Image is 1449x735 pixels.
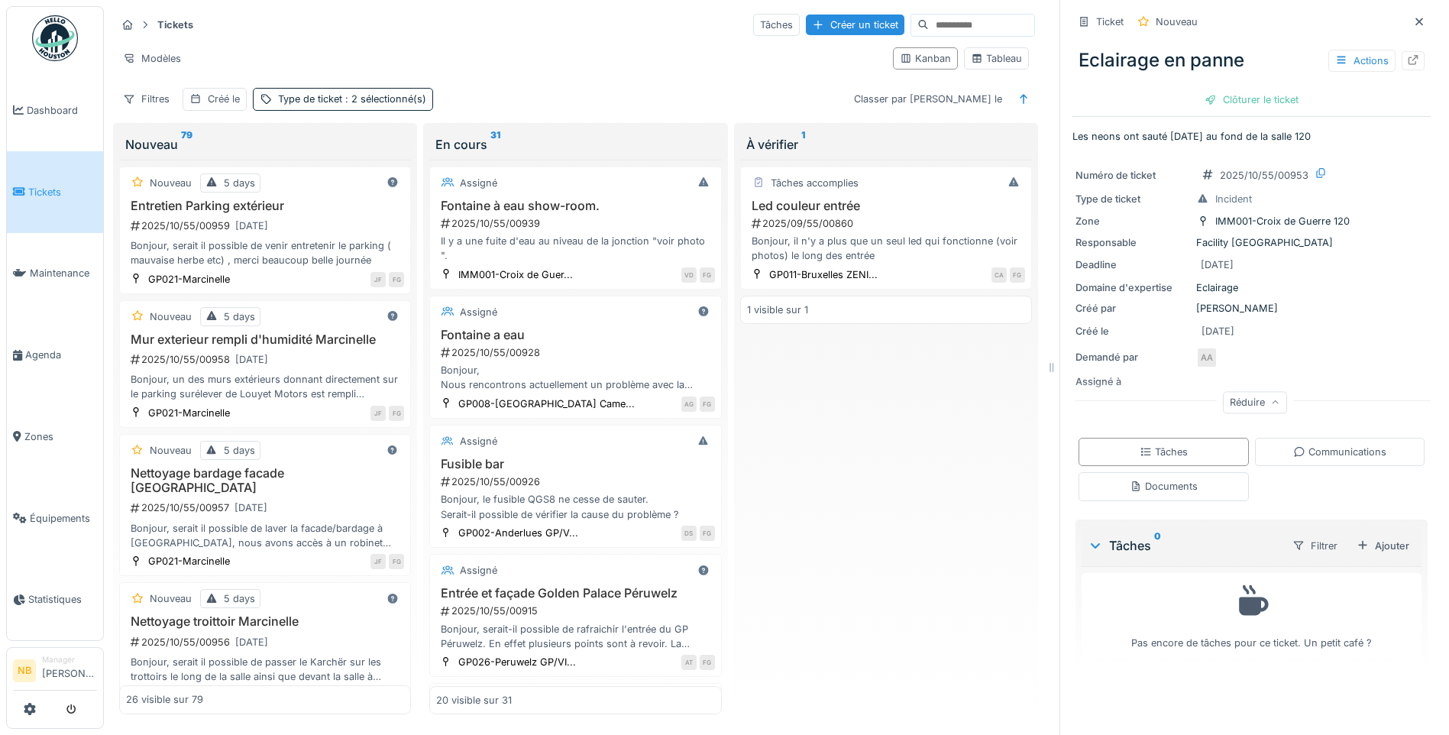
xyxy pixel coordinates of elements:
div: Modèles [116,47,188,70]
div: 2025/10/55/00958 [129,350,404,369]
div: 5 days [224,591,255,606]
div: 2025/10/55/00956 [129,633,404,652]
div: Bonjour, serait il possible de laver la facade/bardage à [GEOGRAPHIC_DATA], nous avons accès à un... [126,521,404,550]
div: [DATE] [234,500,267,515]
div: FG [700,655,715,670]
div: JF [370,272,386,287]
div: 2025/10/55/00953 [1220,168,1308,183]
img: Badge_color-CXgf-gQk.svg [32,15,78,61]
a: Dashboard [7,70,103,151]
div: JF [370,554,386,569]
div: 26 visible sur 79 [126,693,203,707]
div: GP021-Marcinelle [148,554,230,568]
div: IMM001-Croix de Guerre 120 [1215,214,1350,228]
div: Filtrer [1286,535,1344,557]
div: Numéro de ticket [1075,168,1190,183]
div: Assigné à [1075,374,1190,389]
a: Équipements [7,478,103,559]
div: Zone [1075,214,1190,228]
p: Les neons ont sauté [DATE] au fond de la salle 120 [1072,129,1431,144]
sup: 1 [801,135,805,154]
div: 2025/10/55/00915 [439,604,714,618]
div: VD [681,267,697,283]
div: Communications [1293,445,1386,459]
div: Créé par [1075,301,1190,316]
div: Kanban [900,51,951,66]
div: GP011-Bruxelles ZENI... [769,267,878,282]
div: JF [370,406,386,421]
div: Assigné [460,305,497,319]
div: Documents [1130,479,1198,494]
strong: Tickets [151,18,199,32]
div: AT [681,655,697,670]
div: Eclairage en panne [1072,40,1431,80]
div: 2025/10/55/00957 [129,498,404,517]
div: FG [700,526,715,541]
div: FG [1010,267,1025,283]
div: Il y a une fuite d'eau au niveau de la jonction "voir photo ". [436,234,714,263]
div: Ajouter [1350,536,1415,556]
h3: Nettoyage troittoir Marcinelle [126,614,404,629]
div: Nouveau [150,443,192,458]
div: FG [700,267,715,283]
div: Tâches [753,14,800,36]
div: Nouveau [125,135,405,154]
div: À vérifier [746,135,1026,154]
div: Pas encore de tâches pour ce ticket. Un petit café ? [1092,580,1412,651]
li: [PERSON_NAME] [42,654,97,687]
div: Nouveau [150,309,192,324]
span: Statistiques [28,592,97,607]
h3: Fusible bar [436,457,714,471]
div: Nouveau [150,176,192,190]
a: NB Manager[PERSON_NAME] [13,654,97,691]
span: : 2 sélectionné(s) [342,93,426,105]
div: Demandé par [1075,350,1190,364]
div: Réduire [1223,391,1287,413]
div: 5 days [224,443,255,458]
div: Assigné [460,563,497,578]
div: Ticket [1096,15,1124,29]
div: Nouveau [1156,15,1198,29]
div: FG [389,554,404,569]
a: Maintenance [7,233,103,315]
h3: Mur exterieur rempli d'humidité Marcinelle [126,332,404,347]
div: GP026-Peruwelz GP/VI... [458,655,576,669]
span: Équipements [30,511,97,526]
div: Deadline [1075,257,1190,272]
div: En cours [435,135,715,154]
div: Filtres [116,88,176,110]
sup: 79 [181,135,192,154]
div: Bonjour, le fusible QGS8 ne cesse de sauter. Serait-il possible de vérifier la cause du problème ? [436,492,714,521]
div: 2025/10/55/00928 [439,345,714,360]
sup: 0 [1154,536,1161,555]
a: Tickets [7,151,103,233]
div: Bonjour, serait il possible de venir entretenir le parking ( mauvaise herbe etc) , merci beaucoup... [126,238,404,267]
div: [DATE] [1202,324,1234,338]
div: 5 days [224,309,255,324]
div: Assigné [460,434,497,448]
div: Bonjour, Nous rencontrons actuellement un problème avec la fontaine d’eau : la pression est très ... [436,363,714,392]
div: GP002-Anderlues GP/V... [458,526,578,540]
div: 2025/09/55/00860 [750,216,1025,231]
h3: Led couleur entrée [747,199,1025,213]
div: Créé le [208,92,240,106]
div: 2025/10/55/00926 [439,474,714,489]
div: Domaine d'expertise [1075,280,1190,295]
div: GP021-Marcinelle [148,406,230,420]
div: CA [991,267,1007,283]
div: Bonjour, serait-il possible de rafraichir l'entrée du GP Péruwelz. En effet plusieurs points sont... [436,622,714,651]
div: Facility [GEOGRAPHIC_DATA] [1075,235,1428,250]
div: 5 days [224,176,255,190]
div: Créé le [1075,324,1190,338]
div: Bonjour, un des murs extérieurs donnant directement sur le parking surélever de Louyet Motors est... [126,372,404,401]
div: FG [389,272,404,287]
div: DS [681,526,697,541]
span: Tickets [28,185,97,199]
div: Incident [1215,192,1252,206]
h3: Entrée et façade Golden Palace Péruwelz [436,586,714,601]
div: AG [681,397,697,412]
div: 2025/10/55/00959 [129,216,404,235]
a: Agenda [7,314,103,396]
div: Type de ticket [1075,192,1190,206]
div: Clôturer le ticket [1198,89,1305,110]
